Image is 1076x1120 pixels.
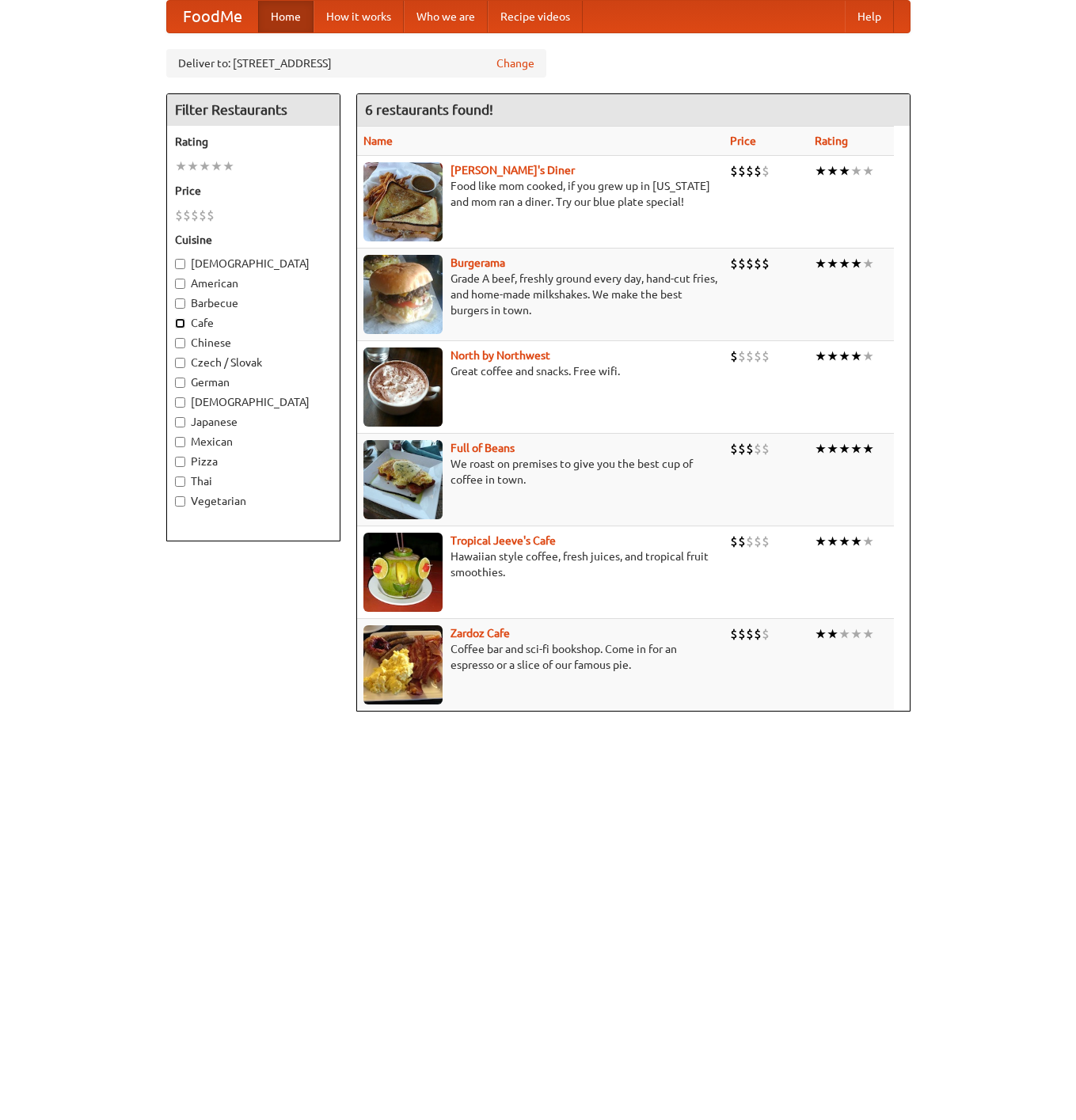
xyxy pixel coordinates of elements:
[365,102,493,117] ng-pluralize: 6 restaurants found!
[862,440,874,457] li: ★
[838,625,850,643] li: ★
[738,162,746,180] li: $
[730,347,738,365] li: $
[175,496,185,507] input: Vegetarian
[175,256,332,271] label: [DEMOGRAPHIC_DATA]
[815,255,827,272] li: ★
[762,162,770,180] li: $
[730,135,756,147] a: Price
[175,355,332,370] label: Czech / Slovak
[451,534,556,547] b: Tropical Jeeve's Cafe
[827,533,838,550] li: ★
[363,440,443,519] img: beans.jpg
[175,275,332,291] label: American
[730,162,738,180] li: $
[175,454,332,469] label: Pizza
[175,417,185,427] input: Japanese
[363,549,717,580] p: Hawaiian style coffee, fresh juices, and tropical fruit smoothies.
[850,347,862,365] li: ★
[175,434,332,450] label: Mexican
[838,440,850,457] li: ★
[175,378,185,388] input: German
[199,207,207,224] li: $
[175,358,185,368] input: Czech / Slovak
[754,347,762,365] li: $
[451,256,505,269] a: Burgerama
[850,625,862,643] li: ★
[815,347,827,365] li: ★
[207,207,215,224] li: $
[754,162,762,180] li: $
[451,349,550,362] b: North by Northwest
[175,437,185,447] input: Mexican
[363,347,443,427] img: north.jpg
[451,627,510,640] a: Zardoz Cafe
[175,232,332,248] h5: Cuisine
[488,1,583,32] a: Recipe videos
[167,1,258,32] a: FoodMe
[314,1,404,32] a: How it works
[850,440,862,457] li: ★
[815,533,827,550] li: ★
[451,442,515,454] a: Full of Beans
[862,533,874,550] li: ★
[404,1,488,32] a: Who we are
[762,255,770,272] li: $
[363,255,443,334] img: burgerama.jpg
[827,255,838,272] li: ★
[175,335,332,351] label: Chinese
[175,338,185,348] input: Chinese
[363,641,717,673] p: Coffee bar and sci-fi bookshop. Come in for an espresso or a slice of our famous pie.
[175,476,185,487] input: Thai
[838,533,850,550] li: ★
[730,440,738,457] li: $
[762,533,770,550] li: $
[363,162,443,241] img: sallys.jpg
[222,158,234,175] li: ★
[738,625,746,643] li: $
[363,178,717,210] p: Food like mom cooked, if you grew up in [US_STATE] and mom ran a diner. Try our blue plate special!
[363,456,717,488] p: We roast on premises to give you the best cup of coffee in town.
[762,347,770,365] li: $
[738,440,746,457] li: $
[175,315,332,331] label: Cafe
[850,255,862,272] li: ★
[862,625,874,643] li: ★
[363,625,443,704] img: zardoz.jpg
[754,533,762,550] li: $
[738,533,746,550] li: $
[175,473,332,489] label: Thai
[363,135,393,147] a: Name
[175,259,185,269] input: [DEMOGRAPHIC_DATA]
[815,162,827,180] li: ★
[746,255,754,272] li: $
[363,533,443,612] img: jeeves.jpg
[175,374,332,390] label: German
[496,55,534,71] a: Change
[730,533,738,550] li: $
[363,363,717,379] p: Great coffee and snacks. Free wifi.
[827,162,838,180] li: ★
[738,347,746,365] li: $
[746,625,754,643] li: $
[175,207,183,224] li: $
[815,135,848,147] a: Rating
[862,255,874,272] li: ★
[746,533,754,550] li: $
[730,255,738,272] li: $
[862,162,874,180] li: ★
[175,457,185,467] input: Pizza
[838,162,850,180] li: ★
[738,255,746,272] li: $
[175,394,332,410] label: [DEMOGRAPHIC_DATA]
[175,295,332,311] label: Barbecue
[451,164,575,177] b: [PERSON_NAME]'s Diner
[827,440,838,457] li: ★
[363,271,717,318] p: Grade A beef, freshly ground every day, hand-cut fries, and home-made milkshakes. We make the bes...
[167,94,340,126] h4: Filter Restaurants
[199,158,211,175] li: ★
[862,347,874,365] li: ★
[754,440,762,457] li: $
[746,162,754,180] li: $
